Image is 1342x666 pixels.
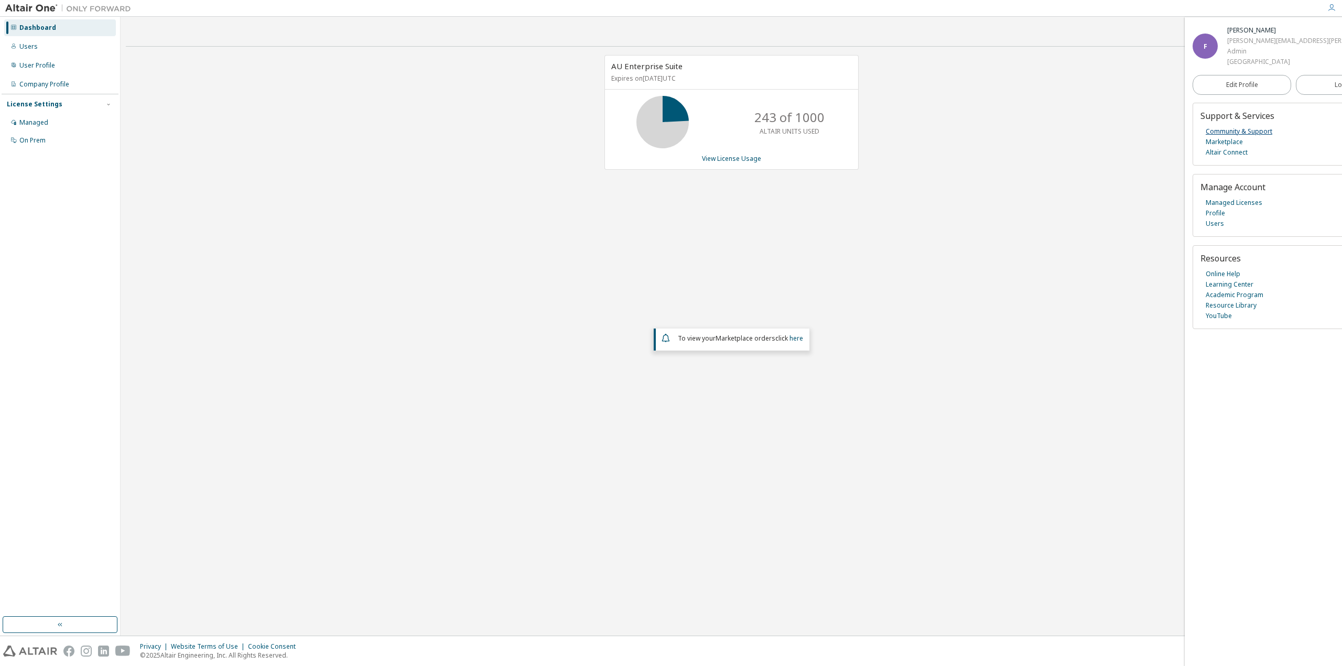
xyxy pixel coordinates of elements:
p: 243 of 1000 [754,108,825,126]
span: Edit Profile [1226,81,1258,89]
span: To view your click [678,334,803,343]
div: License Settings [7,100,62,108]
div: Users [19,42,38,51]
a: Altair Connect [1206,147,1248,158]
a: Learning Center [1206,279,1253,290]
p: ALTAIR UNITS USED [760,127,819,136]
img: linkedin.svg [98,646,109,657]
em: Marketplace orders [716,334,775,343]
a: Edit Profile [1193,75,1291,95]
a: Academic Program [1206,290,1263,300]
img: instagram.svg [81,646,92,657]
div: Managed [19,118,48,127]
span: Manage Account [1200,181,1265,193]
img: youtube.svg [115,646,131,657]
div: Dashboard [19,24,56,32]
a: Managed Licenses [1206,198,1262,208]
div: User Profile [19,61,55,70]
p: Expires on [DATE] UTC [611,74,849,83]
a: YouTube [1206,311,1232,321]
img: Altair One [5,3,136,14]
span: AU Enterprise Suite [611,61,683,71]
div: Website Terms of Use [171,642,248,651]
a: View License Usage [702,154,761,163]
span: F [1204,42,1207,51]
img: facebook.svg [63,646,74,657]
a: Marketplace [1206,137,1243,147]
span: Resources [1200,253,1241,264]
a: Users [1206,219,1224,229]
div: Cookie Consent [248,642,302,651]
a: Resource Library [1206,300,1257,311]
span: Support & Services [1200,110,1274,122]
img: altair_logo.svg [3,646,57,657]
div: Company Profile [19,80,69,89]
p: © 2025 Altair Engineering, Inc. All Rights Reserved. [140,651,302,660]
a: here [789,334,803,343]
a: Profile [1206,208,1225,219]
a: Online Help [1206,269,1240,279]
div: On Prem [19,136,46,145]
div: Privacy [140,642,171,651]
a: Community & Support [1206,126,1272,137]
